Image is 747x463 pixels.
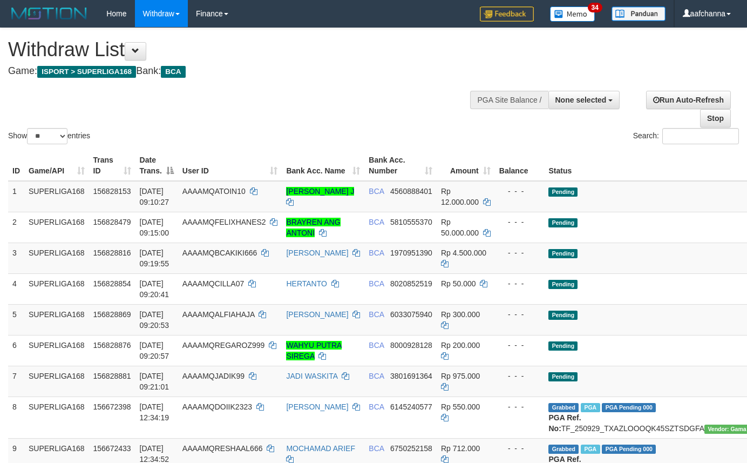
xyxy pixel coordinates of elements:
td: 1 [8,181,24,212]
span: Pending [548,372,578,381]
a: WAHYU PUTRA SIREGA [286,341,342,360]
span: [DATE] 09:20:57 [140,341,169,360]
span: PGA Pending [602,445,656,454]
span: [DATE] 09:20:41 [140,279,169,299]
span: 156828869 [93,310,131,319]
span: Copy 6145240577 to clipboard [390,402,432,411]
span: AAAAMQALFIAHAJA [182,310,255,319]
span: AAAAMQBCAKIKI666 [182,249,257,257]
span: 156672433 [93,444,131,453]
span: Copy 3801691364 to clipboard [390,372,432,380]
span: 156828153 [93,187,131,196]
span: AAAAMQJADIK99 [182,372,245,380]
img: MOTION_logo.png [8,5,90,22]
span: BCA [369,249,384,257]
td: 4 [8,273,24,304]
a: [PERSON_NAME] [286,402,348,411]
td: 5 [8,304,24,335]
span: BCA [369,310,384,319]
span: Rp 550.000 [441,402,480,411]
span: Rp 50.000 [441,279,476,288]
button: None selected [548,91,620,109]
span: Grabbed [548,403,579,412]
span: Rp 50.000.000 [441,218,479,237]
span: Grabbed [548,445,579,454]
div: - - - [499,278,540,289]
div: - - - [499,217,540,227]
span: AAAAMQDOIIK2323 [182,402,252,411]
img: Button%20Memo.svg [550,6,595,22]
div: - - - [499,443,540,454]
div: PGA Site Balance / [470,91,548,109]
th: Game/API: activate to sort column ascending [24,150,89,181]
span: 156672398 [93,402,131,411]
th: Trans ID: activate to sort column ascending [89,150,135,181]
th: User ID: activate to sort column ascending [178,150,282,181]
a: HERTANTO [286,279,327,288]
span: AAAAMQCILLA07 [182,279,244,288]
span: ISPORT > SUPERLIGA168 [37,66,136,78]
div: - - - [499,401,540,412]
span: 156828876 [93,341,131,350]
div: - - - [499,186,540,197]
td: 2 [8,212,24,243]
span: BCA [161,66,185,78]
th: Bank Acc. Number: activate to sort column ascending [364,150,437,181]
td: SUPERLIGA168 [24,304,89,335]
td: SUPERLIGA168 [24,181,89,212]
span: AAAAMQRESHAAL666 [182,444,263,453]
a: Run Auto-Refresh [646,91,731,109]
span: BCA [369,279,384,288]
select: Showentries [27,128,67,144]
span: 156828854 [93,279,131,288]
span: [DATE] 09:20:53 [140,310,169,330]
th: ID [8,150,24,181]
span: [DATE] 09:19:55 [140,249,169,268]
span: Copy 6750252158 to clipboard [390,444,432,453]
span: Marked by aafsoycanthlai [581,403,600,412]
label: Search: [633,128,739,144]
span: Copy 8020852519 to clipboard [390,279,432,288]
span: 34 [588,3,602,12]
a: [PERSON_NAME] [286,310,348,319]
td: 8 [8,397,24,438]
h1: Withdraw List [8,39,487,61]
span: Pending [548,280,578,289]
span: Copy 6033075940 to clipboard [390,310,432,319]
span: AAAAMQFELIXHANES2 [182,218,266,226]
span: Copy 8000928128 to clipboard [390,341,432,350]
td: SUPERLIGA168 [24,243,89,273]
span: Pending [548,341,578,351]
span: [DATE] 12:34:19 [140,402,169,422]
img: panduan.png [612,6,665,21]
th: Amount: activate to sort column ascending [437,150,495,181]
span: Copy 4560888401 to clipboard [390,187,432,196]
a: Stop [700,109,731,128]
span: Pending [548,187,578,197]
a: [PERSON_NAME] [286,249,348,257]
a: [PERSON_NAME] J [286,187,354,196]
b: PGA Ref. No: [548,413,581,433]
span: Rp 200.000 [441,341,480,350]
td: 6 [8,335,24,366]
img: Feedback.jpg [480,6,534,22]
input: Search: [662,128,739,144]
span: Marked by aafsoycanthlai [581,445,600,454]
div: - - - [499,309,540,320]
td: 7 [8,366,24,397]
a: MOCHAMAD ARIEF [286,444,355,453]
span: [DATE] 09:10:27 [140,187,169,206]
a: BRAYREN ANG ANTONI [286,218,340,237]
span: BCA [369,341,384,350]
span: BCA [369,444,384,453]
th: Balance [495,150,545,181]
span: BCA [369,402,384,411]
span: 156828881 [93,372,131,380]
div: - - - [499,371,540,381]
span: Rp 4.500.000 [441,249,486,257]
td: SUPERLIGA168 [24,335,89,366]
span: 156828816 [93,249,131,257]
td: SUPERLIGA168 [24,366,89,397]
span: Pending [548,249,578,258]
span: Pending [548,218,578,227]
